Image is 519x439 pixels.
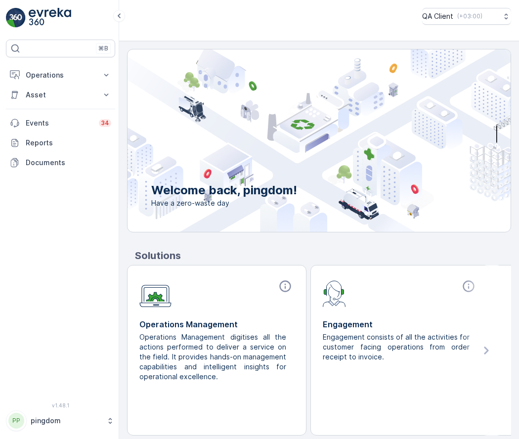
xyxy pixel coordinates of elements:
a: Events34 [6,113,115,133]
p: Reports [26,138,111,148]
p: ⌘B [98,44,108,52]
p: QA Client [422,11,453,21]
p: Engagement [323,318,477,330]
img: module-icon [323,279,346,307]
p: Operations Management [139,318,294,330]
button: QA Client(+03:00) [422,8,511,25]
button: Operations [6,65,115,85]
img: logo [6,8,26,28]
img: logo_light-DOdMpM7g.png [29,8,71,28]
img: module-icon [139,279,172,307]
a: Reports [6,133,115,153]
p: ( +03:00 ) [457,12,482,20]
p: Documents [26,158,111,168]
span: Have a zero-waste day [151,198,297,208]
div: PP [8,413,24,429]
p: Operations [26,70,95,80]
span: v 1.48.1 [6,402,115,408]
p: Asset [26,90,95,100]
button: PPpingdom [6,410,115,431]
p: pingdom [31,416,101,426]
p: Engagement consists of all the activities for customer facing operations from order receipt to in... [323,332,470,362]
img: city illustration [83,49,511,232]
p: Operations Management digitises all the actions performed to deliver a service on the field. It p... [139,332,286,382]
p: Solutions [135,248,511,263]
p: Events [26,118,93,128]
button: Asset [6,85,115,105]
p: 34 [101,119,109,127]
a: Documents [6,153,115,173]
p: Welcome back, pingdom! [151,182,297,198]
